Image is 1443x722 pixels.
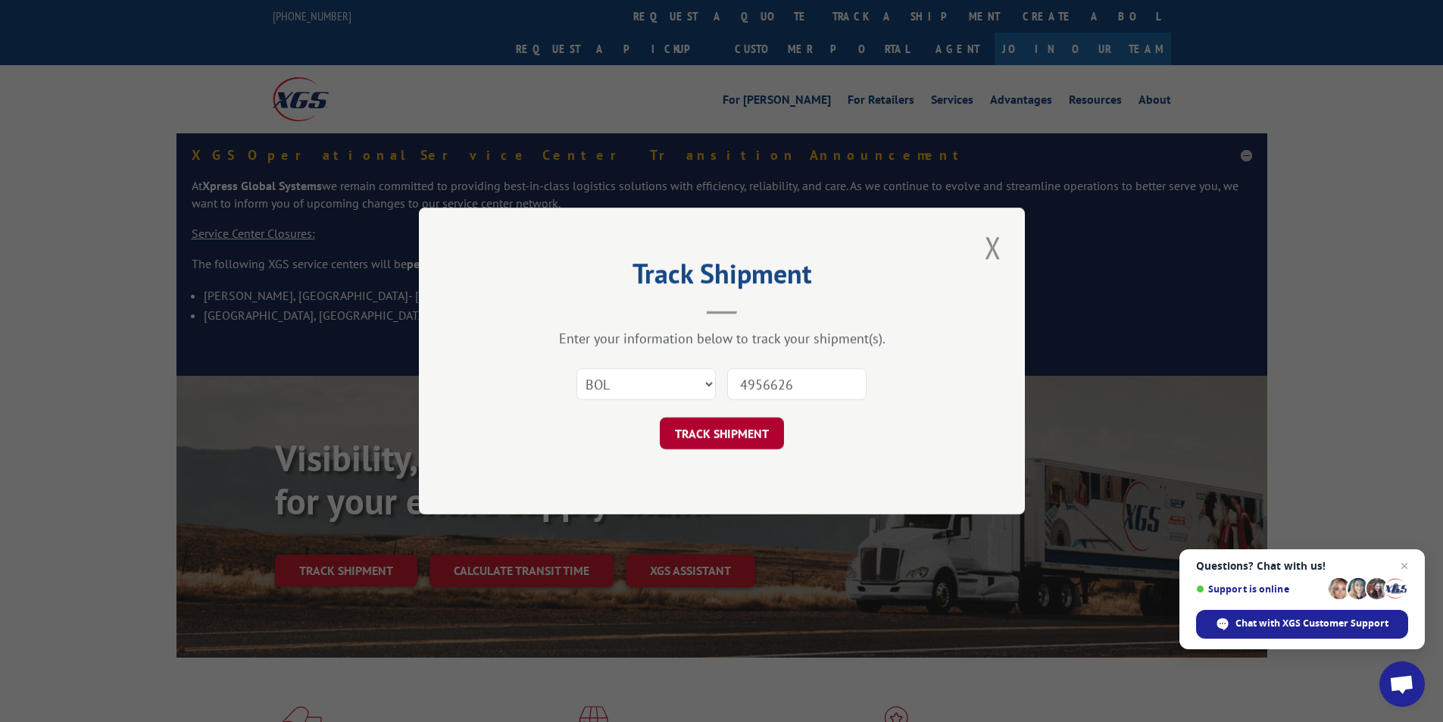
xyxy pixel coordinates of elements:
span: Chat with XGS Customer Support [1196,610,1408,639]
button: Close modal [980,227,1006,268]
input: Number(s) [727,368,867,400]
h2: Track Shipment [495,263,949,292]
span: Questions? Chat with us! [1196,560,1408,572]
span: Chat with XGS Customer Support [1235,617,1388,630]
a: Open chat [1379,661,1425,707]
button: TRACK SHIPMENT [660,417,784,449]
span: Support is online [1196,583,1323,595]
div: Enter your information below to track your shipment(s). [495,330,949,347]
